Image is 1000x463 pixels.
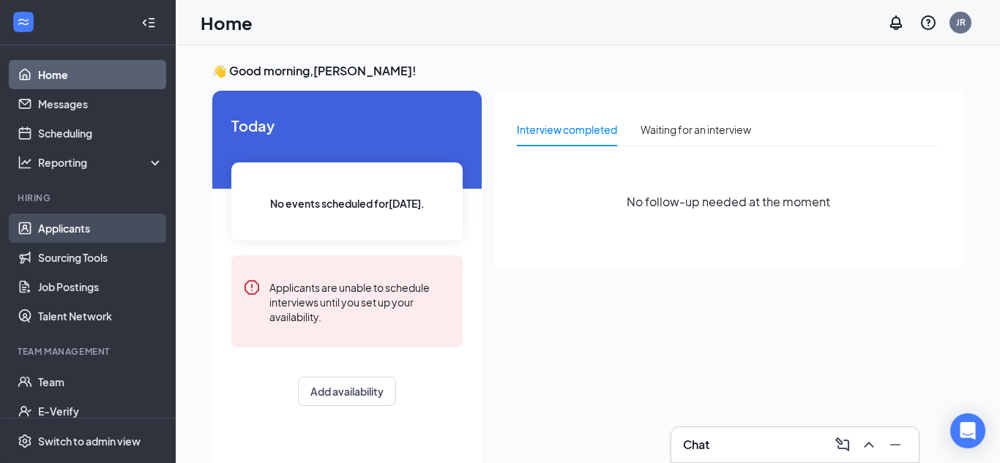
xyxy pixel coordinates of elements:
[298,377,396,406] button: Add availability
[38,434,141,448] div: Switch to admin view
[18,155,32,170] svg: Analysis
[38,60,163,89] a: Home
[18,192,160,204] div: Hiring
[38,243,163,272] a: Sourcing Tools
[38,396,163,426] a: E-Verify
[887,436,904,453] svg: Minimize
[270,195,425,211] span: No events scheduled for [DATE] .
[919,14,937,31] svg: QuestionInfo
[38,89,163,118] a: Messages
[16,15,31,29] svg: WorkstreamLogo
[950,413,985,448] div: Open Intercom Messenger
[38,155,164,170] div: Reporting
[683,437,709,453] h3: Chat
[38,118,163,148] a: Scheduling
[627,192,830,211] span: No follow-up needed at the moment
[38,301,163,331] a: Talent Network
[201,10,253,35] h1: Home
[517,121,617,138] div: Interview completed
[884,433,907,456] button: Minimize
[834,436,851,453] svg: ComposeMessage
[212,63,963,79] h3: 👋 Good morning, [PERSON_NAME] !
[887,14,905,31] svg: Notifications
[956,16,966,29] div: JR
[857,433,881,456] button: ChevronUp
[860,436,878,453] svg: ChevronUp
[231,114,463,137] span: Today
[38,272,163,301] a: Job Postings
[141,15,156,30] svg: Collapse
[641,121,751,138] div: Waiting for an interview
[243,279,261,296] svg: Error
[18,345,160,358] div: Team Management
[38,367,163,396] a: Team
[831,433,854,456] button: ComposeMessage
[269,279,451,324] div: Applicants are unable to schedule interviews until you set up your availability.
[18,434,32,448] svg: Settings
[38,214,163,243] a: Applicants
